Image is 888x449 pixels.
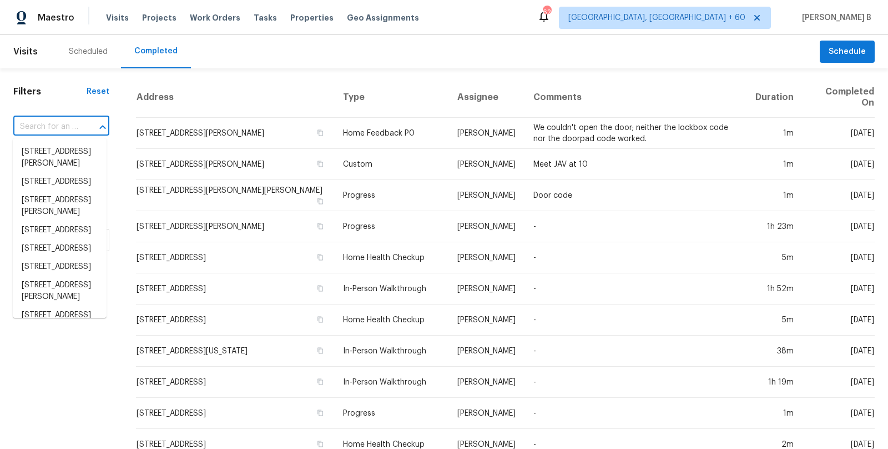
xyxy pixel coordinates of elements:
li: [STREET_ADDRESS] [13,221,107,240]
td: - [524,336,746,367]
th: Completed On [803,77,875,118]
td: In-Person Walkthrough [334,367,449,398]
td: [PERSON_NAME] [448,118,524,149]
span: Work Orders [190,12,240,23]
td: [PERSON_NAME] [448,180,524,211]
td: [STREET_ADDRESS] [136,367,334,398]
td: [DATE] [803,149,875,180]
span: Properties [290,12,334,23]
li: [STREET_ADDRESS][PERSON_NAME] [13,276,107,306]
td: Progress [334,180,449,211]
button: Schedule [820,41,875,63]
td: [PERSON_NAME] [448,336,524,367]
th: Assignee [448,77,524,118]
td: - [524,367,746,398]
td: 1m [746,398,803,429]
td: Home Feedback P0 [334,118,449,149]
td: [PERSON_NAME] [448,242,524,273]
li: [STREET_ADDRESS] [13,258,107,276]
td: Meet JAV at 10 [524,149,746,180]
button: Copy Address [315,196,325,206]
th: Duration [746,77,803,118]
td: [DATE] [803,305,875,336]
span: Geo Assignments [347,12,419,23]
span: Tasks [254,14,277,22]
button: Copy Address [315,252,325,262]
td: [STREET_ADDRESS] [136,398,334,429]
td: Progress [334,398,449,429]
td: [STREET_ADDRESS] [136,273,334,305]
td: [STREET_ADDRESS][PERSON_NAME] [136,211,334,242]
td: [PERSON_NAME] [448,149,524,180]
td: Home Health Checkup [334,242,449,273]
input: Search for an address... [13,118,78,136]
span: [GEOGRAPHIC_DATA], [GEOGRAPHIC_DATA] + 60 [568,12,745,23]
li: [STREET_ADDRESS] [13,240,107,258]
button: Copy Address [315,377,325,387]
td: - [524,211,746,242]
td: In-Person Walkthrough [334,273,449,305]
td: [DATE] [803,242,875,273]
span: Visits [106,12,129,23]
td: [DATE] [803,367,875,398]
td: [PERSON_NAME] [448,398,524,429]
td: [DATE] [803,273,875,305]
h1: Filters [13,86,87,97]
span: [PERSON_NAME] B [798,12,871,23]
th: Type [334,77,449,118]
button: Copy Address [315,221,325,231]
td: - [524,398,746,429]
td: 5m [746,242,803,273]
div: Completed [134,46,178,57]
td: [DATE] [803,211,875,242]
button: Close [95,119,110,135]
button: Copy Address [315,439,325,449]
li: [STREET_ADDRESS][PERSON_NAME] [13,191,107,221]
td: 1m [746,118,803,149]
li: [STREET_ADDRESS][PERSON_NAME] [13,143,107,173]
span: Projects [142,12,176,23]
td: [STREET_ADDRESS][US_STATE] [136,336,334,367]
li: [STREET_ADDRESS] [13,173,107,191]
div: 626 [543,7,551,18]
td: [DATE] [803,118,875,149]
li: [STREET_ADDRESS] [13,306,107,325]
button: Copy Address [315,346,325,356]
td: [DATE] [803,336,875,367]
td: 1h 52m [746,273,803,305]
td: [DATE] [803,398,875,429]
td: 1m [746,149,803,180]
td: 1h 19m [746,367,803,398]
td: 38m [746,336,803,367]
td: 1h 23m [746,211,803,242]
td: - [524,273,746,305]
td: [STREET_ADDRESS] [136,242,334,273]
button: Copy Address [315,408,325,418]
td: [STREET_ADDRESS][PERSON_NAME] [136,149,334,180]
td: 5m [746,305,803,336]
td: Door code [524,180,746,211]
td: [STREET_ADDRESS] [136,305,334,336]
td: We couldn't open the door; neither the lockbox code nor the doorpad code worked. [524,118,746,149]
button: Copy Address [315,128,325,138]
td: In-Person Walkthrough [334,336,449,367]
td: [PERSON_NAME] [448,305,524,336]
button: Copy Address [315,315,325,325]
td: [DATE] [803,180,875,211]
td: [PERSON_NAME] [448,211,524,242]
td: [PERSON_NAME] [448,273,524,305]
div: Reset [87,86,109,97]
td: [STREET_ADDRESS][PERSON_NAME] [136,118,334,149]
td: [STREET_ADDRESS][PERSON_NAME][PERSON_NAME] [136,180,334,211]
div: Scheduled [69,46,108,57]
td: Progress [334,211,449,242]
td: 1m [746,180,803,211]
th: Address [136,77,334,118]
td: - [524,242,746,273]
button: Copy Address [315,159,325,169]
td: Custom [334,149,449,180]
th: Comments [524,77,746,118]
span: Maestro [38,12,74,23]
td: - [524,305,746,336]
button: Copy Address [315,283,325,293]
